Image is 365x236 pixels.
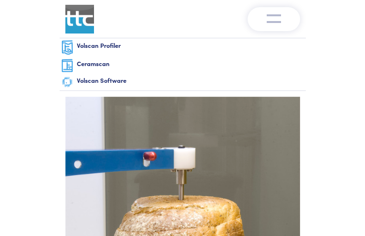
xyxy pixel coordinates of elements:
img: volscan-nav.png [62,40,73,55]
h6: Volscan Profiler [77,41,304,50]
button: Toggle navigation [248,7,300,31]
img: ceramscan-nav.png [62,59,73,72]
a: Volscan Software [60,74,306,90]
img: ttc_logo_1x1_v1.0.png [65,5,94,34]
h6: Volscan Software [77,76,304,85]
a: Ceramscan [60,57,306,74]
img: menu-v1.0.png [267,12,281,23]
h6: Ceramscan [77,59,304,68]
a: Volscan Profiler [60,38,306,57]
img: software-graphic.png [62,76,73,88]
